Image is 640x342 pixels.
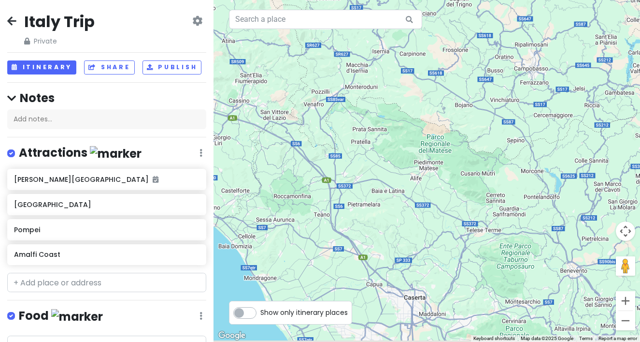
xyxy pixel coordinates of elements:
span: Show only itinerary places [260,307,348,318]
button: Itinerary [7,60,76,74]
span: Map data ©2025 Google [521,336,573,341]
img: marker [51,309,103,324]
h6: Pompei [14,225,199,234]
h4: Food [19,308,103,324]
div: Add notes... [7,109,206,130]
h6: [PERSON_NAME][GEOGRAPHIC_DATA] [14,175,199,184]
span: Private [24,36,95,46]
a: Terms (opens in new tab) [579,336,593,341]
input: + Add place or address [7,273,206,292]
button: Zoom in [616,291,635,311]
h6: Amalfi Coast [14,250,199,259]
button: Publish [142,60,202,74]
button: Map camera controls [616,222,635,241]
input: Search a place [229,10,422,29]
button: Share [84,60,134,74]
img: marker [90,146,142,161]
button: Keyboard shortcuts [473,335,515,342]
a: Report a map error [598,336,637,341]
button: Zoom out [616,311,635,330]
h6: [GEOGRAPHIC_DATA] [14,200,199,209]
i: Added to itinerary [153,176,158,183]
h2: Italy Trip [24,12,95,32]
button: Drag Pegman onto the map to open Street View [616,256,635,276]
h4: Attractions [19,145,142,161]
h4: Notes [7,90,206,105]
img: Google [216,329,248,342]
a: Open this area in Google Maps (opens a new window) [216,329,248,342]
